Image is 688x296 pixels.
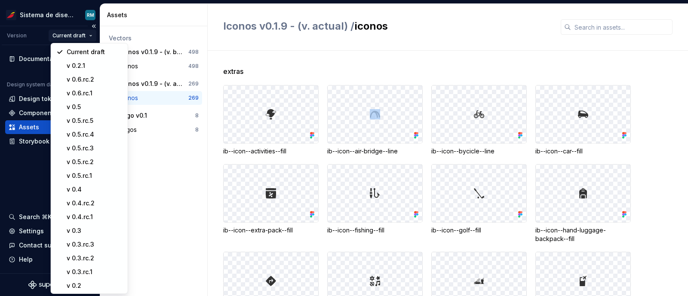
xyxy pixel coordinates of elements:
div: v 0.4.rc.2 [67,199,123,208]
div: v 0.5.rc.5 [67,116,123,125]
div: v 0.6.rc.1 [67,89,123,98]
div: v 0.6.rc.2 [67,75,123,84]
div: Current draft [67,48,123,56]
div: v 0.2.1 [67,61,123,70]
div: v 0.3 [67,226,123,235]
div: v 0.5.rc.2 [67,158,123,166]
div: v 0.3.rc.2 [67,254,123,262]
div: v 0.4.rc.1 [67,213,123,221]
div: v 0.4 [67,185,123,194]
div: v 0.3.rc.1 [67,268,123,276]
div: v 0.5.rc.4 [67,130,123,139]
div: v 0.5.rc.3 [67,144,123,153]
div: v 0.3.rc.3 [67,240,123,249]
div: v 0.5.rc.1 [67,171,123,180]
div: v 0.2 [67,281,123,290]
div: v 0.5 [67,103,123,111]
